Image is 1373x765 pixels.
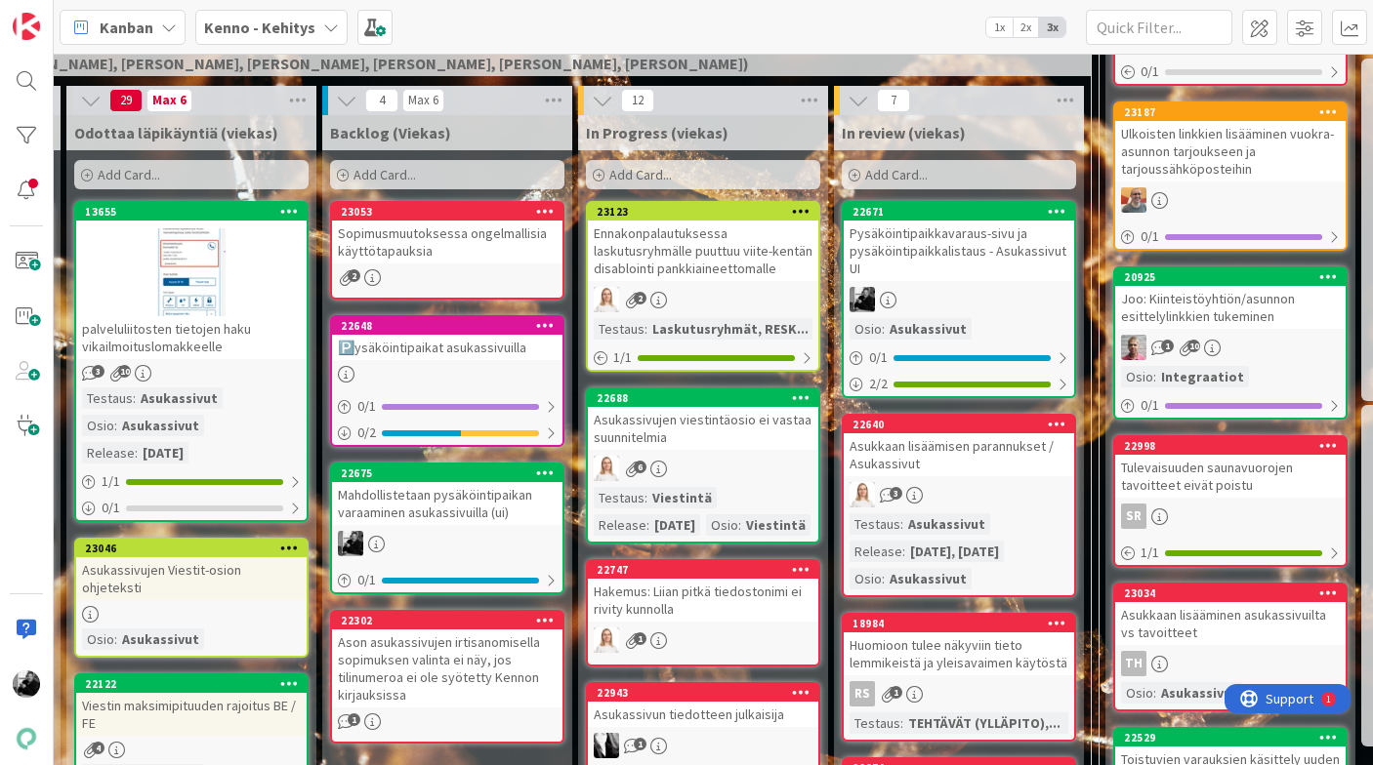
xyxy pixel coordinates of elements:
[1156,366,1249,387] div: Integraatiot
[332,203,562,263] div: 23053Sopimusmuutoksessa ongelmallisia käyttötapauksia
[332,317,562,335] div: 22648
[76,540,307,600] div: 23046Asukassivujen Viestit-osion ohjeteksti
[588,203,818,221] div: 23123
[634,738,646,750] span: 1
[114,415,117,436] span: :
[332,335,562,360] div: 🅿️ysäköintipaikat asukassivuilla
[900,513,903,535] span: :
[844,203,1074,221] div: 22671
[365,89,398,112] span: 4
[853,617,1074,630] div: 18984
[82,442,135,463] div: Release
[613,347,632,368] span: 1 / 1
[85,677,307,691] div: 22122
[844,615,1074,675] div: 18984Huomioon tulee näkyviin tieto lemmikeistä ja yleisavaimen käytöstä
[588,407,818,450] div: Asukassivujen viestintäosio ei vastaa suunnitelmia
[1161,340,1174,352] span: 1
[844,372,1074,396] div: 2/2
[850,541,902,562] div: Release
[905,541,1004,562] div: [DATE], [DATE]
[1115,651,1346,676] div: TH
[357,423,376,443] span: 0 / 2
[1153,682,1156,704] span: :
[13,670,40,698] img: KM
[588,221,818,281] div: Ennakonpalautuksessa laskutusryhmälle puuttuu viite-kentän disablointi pankkiaineettomalle
[1115,503,1346,529] div: SR
[1115,602,1346,645] div: Asukkaan lisääminen asukassivuilta vs tavoitteet
[850,287,875,312] img: KM
[102,471,120,492] span: 1 / 1
[1115,60,1346,84] div: 0/1
[1153,366,1156,387] span: :
[76,203,307,221] div: 13655
[869,374,888,394] span: 2 / 2
[332,464,562,525] div: 22675Mahdollistetaan pysäköintipaikan varaaminen asukassivuilla (ui)
[588,627,818,653] div: SL
[1124,439,1346,453] div: 22998
[357,396,376,417] span: 0 / 1
[1113,583,1348,711] a: 23034Asukkaan lisääminen asukassivuilta vs tavoitteetTHOsio:Asukassivut
[890,487,902,500] span: 3
[332,394,562,419] div: 0/1
[1115,437,1346,455] div: 22998
[41,3,89,26] span: Support
[1115,584,1346,602] div: 23034
[204,18,315,37] b: Kenno - Kehitys
[1115,455,1346,498] div: Tulevaisuuden saunavuorojen tavoitteet eivät poistu
[1115,268,1346,286] div: 20925
[330,610,564,744] a: 22302Ason asukassivujen irtisanomisella sopimuksen valinta ei näy, jos tilinumeroa ei ole syötett...
[332,203,562,221] div: 23053
[634,461,646,473] span: 6
[332,482,562,525] div: Mahdollistetaan pysäköintipaikan varaaminen asukassivuilla (ui)
[1141,543,1159,563] span: 1 / 1
[885,318,972,340] div: Asukassivut
[597,686,818,700] div: 22943
[588,684,818,702] div: 22943
[1156,682,1243,704] div: Asukassivut
[357,570,376,590] span: 0 / 1
[594,627,619,653] img: SL
[844,287,1074,312] div: KM
[76,675,307,736] div: 22122Viestin maksimipituuden rajoitus BE / FE
[882,568,885,589] span: :
[903,513,990,535] div: Asukassivut
[341,319,562,333] div: 22648
[76,693,307,736] div: Viestin maksimipituuden rajoitus BE / FE
[82,628,114,650] div: Osio
[645,318,647,340] span: :
[594,514,646,536] div: Release
[844,482,1074,507] div: SL
[588,579,818,622] div: Hakemus: Liian pitkä tiedostonimi ei rivity kunnolla
[348,713,360,726] span: 1
[341,466,562,480] div: 22675
[588,561,818,579] div: 22747
[408,96,438,105] div: Max 6
[117,415,204,436] div: Asukassivut
[1039,18,1065,37] span: 3x
[646,514,649,536] span: :
[76,496,307,520] div: 0/1
[890,686,902,699] span: 1
[1115,335,1346,360] div: HJ
[98,166,160,183] span: Add Card...
[1113,435,1348,567] a: 22998Tulevaisuuden saunavuorojen tavoitteet eivät poistuSR1/1
[645,487,647,508] span: :
[1115,121,1346,181] div: Ulkoisten linkkien lisääminen vuokra-asunnon tarjoukseen ja tarjoussähköposteihin
[609,166,672,183] span: Add Card...
[649,514,700,536] div: [DATE]
[1124,586,1346,600] div: 23034
[634,632,646,645] span: 1
[109,89,143,112] span: 29
[82,415,114,436] div: Osio
[118,365,131,378] span: 10
[903,712,1065,734] div: TEHTÄVÄT (YLLÄPITO),...
[594,733,619,758] img: KV
[1121,682,1153,704] div: Osio
[738,514,741,536] span: :
[902,541,905,562] span: :
[76,469,307,494] div: 1/1
[117,628,204,650] div: Asukassivut
[877,89,910,112] span: 7
[1124,270,1346,284] div: 20925
[1115,729,1346,746] div: 22529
